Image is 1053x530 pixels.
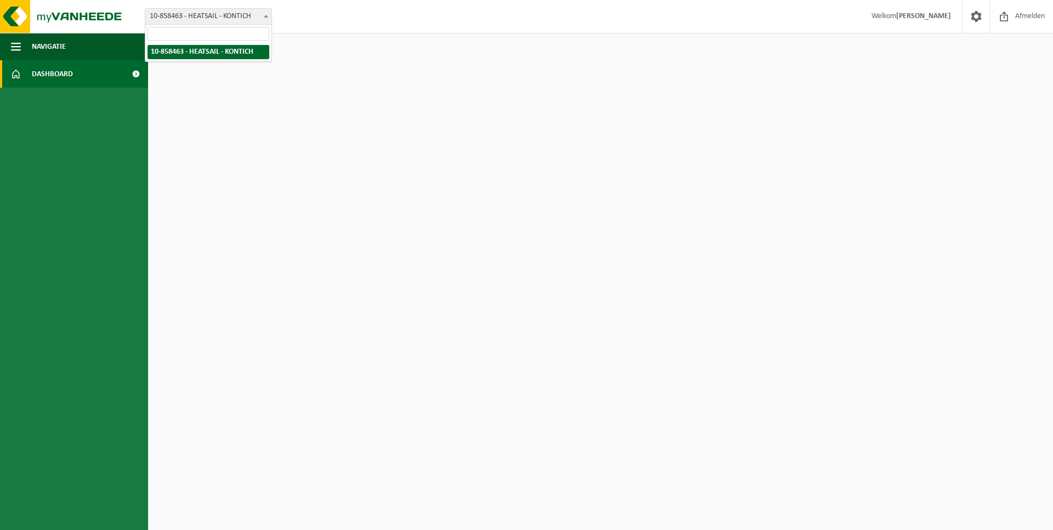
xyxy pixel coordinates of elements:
[148,45,269,59] li: 10-858463 - HEATSAIL - KONTICH
[145,8,272,25] span: 10-858463 - HEATSAIL - KONTICH
[32,60,73,88] span: Dashboard
[145,9,271,24] span: 10-858463 - HEATSAIL - KONTICH
[32,33,66,60] span: Navigatie
[896,12,951,20] strong: [PERSON_NAME]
